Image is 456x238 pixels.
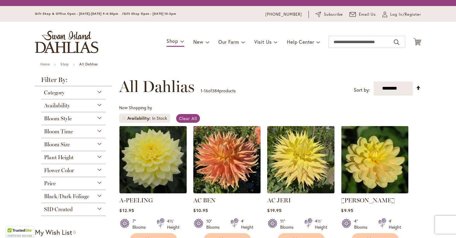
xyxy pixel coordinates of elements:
a: A-PEELING [119,197,153,204]
a: Home [40,62,50,66]
a: Subscribe [315,11,343,17]
img: AC BEN [193,126,261,193]
a: Email Us [350,11,376,17]
a: A-Peeling [119,189,187,195]
span: Availability [44,102,70,109]
a: store logo [35,31,98,53]
a: AC BEN [193,189,261,195]
a: AHOY MATEY [341,189,408,195]
span: Gift Shop & Office Open - [DATE]-[DATE] 9-4:30pm / [35,12,124,16]
a: AC Jeri [267,189,334,195]
div: 4' Height [389,218,401,230]
label: Sort by: [354,84,370,96]
iframe: Launch Accessibility Center [5,217,21,233]
div: 7" Blooms [132,218,149,230]
span: Flower Color [44,167,74,174]
p: - of products [201,86,236,96]
span: Bloom Size [44,141,70,148]
span: 384 [212,88,219,94]
span: $9.95 [341,208,353,213]
a: AC JERI [267,197,291,204]
span: 1 [201,88,202,94]
div: 4" Blooms [354,218,371,230]
span: Gift Shop Open - [DATE] 10-3pm [124,12,176,16]
img: AC Jeri [267,126,334,193]
span: Bloom Time [44,128,73,135]
a: Clear All [176,114,200,123]
span: 16 [204,88,208,94]
a: [PERSON_NAME] [341,197,395,204]
div: 11" Blooms [280,218,297,230]
span: Bloom Style [44,115,72,122]
div: In Stock [152,115,167,121]
span: Availability [127,115,152,121]
span: Category [44,89,65,96]
img: AHOY MATEY [341,126,408,193]
span: $12.95 [119,208,134,213]
span: Price [44,180,56,187]
div: 10" Blooms [206,218,223,230]
button: Search [394,37,399,47]
span: Our Farm [218,39,239,45]
span: Now Shopping by [119,105,152,110]
span: Help Center [287,39,314,45]
div: 4½' Height [315,218,327,230]
a: Shop [60,62,69,66]
span: Clear All [179,116,197,121]
span: All Dahlias [119,78,195,96]
span: SID Created [44,206,73,213]
span: $10.95 [193,208,208,213]
span: Black/Dark Foliage [44,193,89,200]
span: Subscribe [324,11,343,17]
div: 4' Height [241,218,253,230]
span: Log In/Register [390,11,421,17]
span: Plant Height [44,154,74,161]
span: New [193,39,203,45]
div: 4½' Height [167,218,179,230]
a: [PHONE_NUMBER] [265,11,302,17]
a: Remove Availability In Stock [122,116,126,120]
a: AC BEN [193,197,216,204]
span: $19.95 [267,208,281,213]
a: Log In/Register [382,11,421,17]
span: Visit Us [254,39,272,45]
strong: My Wish List [35,228,72,236]
strong: All Dahlias [79,62,98,66]
strong: Filter By: [35,77,112,86]
span: Shop [166,38,178,44]
span: Email Us [359,11,376,17]
img: A-Peeling [119,126,187,193]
